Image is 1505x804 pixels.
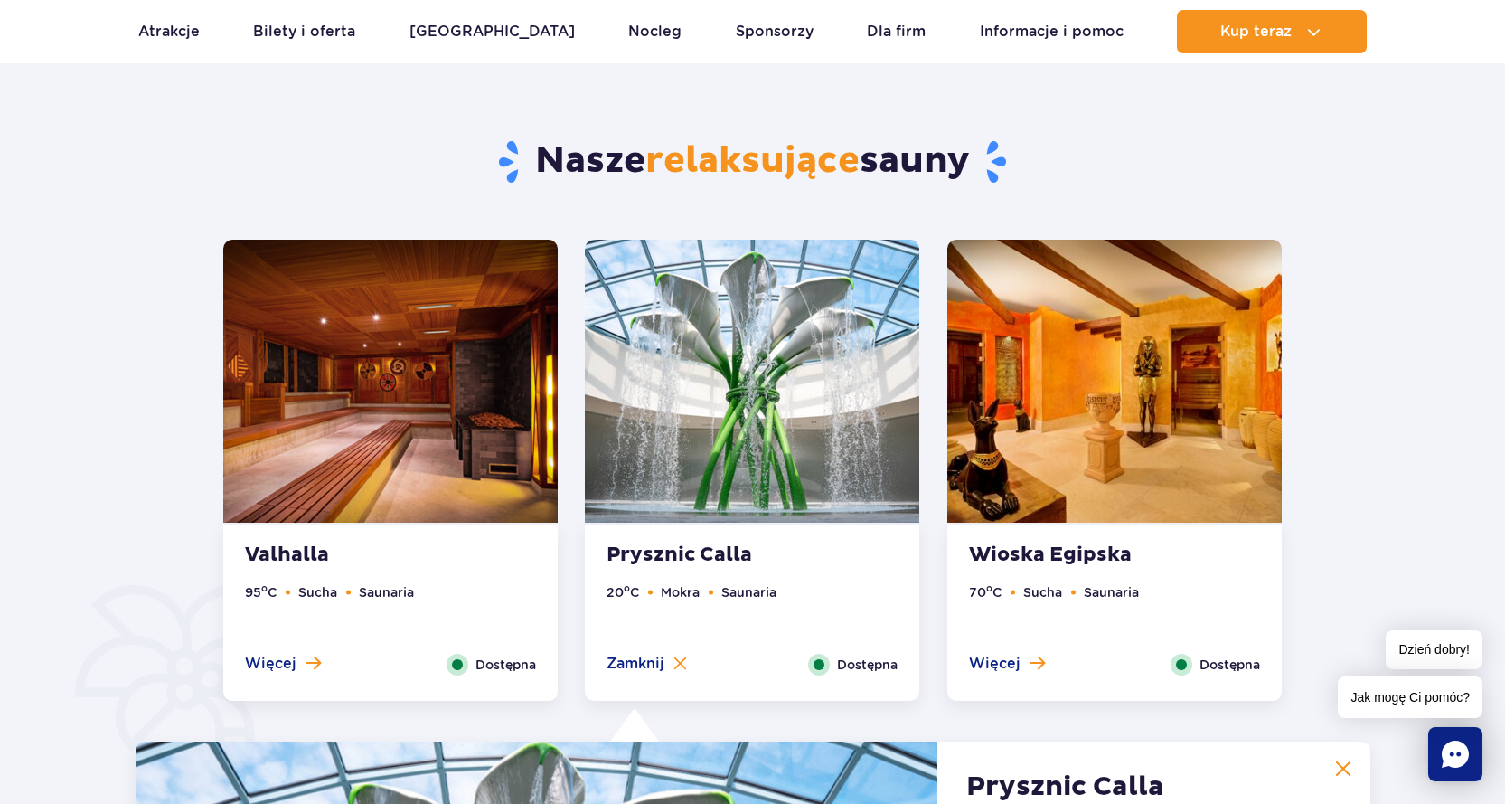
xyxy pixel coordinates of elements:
[223,240,558,523] img: Valhalla
[585,240,919,523] img: Prysznic Calla
[245,543,464,568] strong: Valhalla
[867,10,926,53] a: Dla firm
[261,582,268,594] sup: o
[607,654,664,674] span: Zamknij
[1199,655,1260,675] span: Dostępna
[409,10,575,53] a: [GEOGRAPHIC_DATA]
[986,582,992,594] sup: o
[624,582,630,594] sup: o
[1386,630,1482,669] span: Dzień dobry!
[837,655,898,675] span: Dostępna
[969,654,1021,674] span: Więcej
[628,10,682,53] a: Nocleg
[359,582,414,602] li: Saunaria
[1338,676,1482,718] span: Jak mogę Ci pomóc?
[607,543,825,568] strong: Prysznic Calla
[475,655,536,675] span: Dostępna
[245,654,296,674] span: Więcej
[969,654,1045,674] button: Więcej
[1177,10,1367,53] button: Kup teraz
[721,582,776,602] li: Saunaria
[298,582,337,602] li: Sucha
[223,138,1282,185] h2: Nasze sauny
[980,10,1124,53] a: Informacje i pomoc
[947,240,1282,523] img: Wioska Egipska
[253,10,355,53] a: Bilety i oferta
[245,654,321,674] button: Więcej
[245,582,277,602] li: 95 C
[607,582,639,602] li: 20 C
[1220,24,1292,40] span: Kup teraz
[1023,582,1062,602] li: Sucha
[138,10,200,53] a: Atrakcje
[969,582,1002,602] li: 70 C
[736,10,814,53] a: Sponsorzy
[607,654,687,674] button: Zamknij
[645,138,860,184] span: relaksujące
[1084,582,1139,602] li: Saunaria
[966,771,1164,803] strong: Prysznic Calla
[1428,727,1482,781] div: Chat
[661,582,700,602] li: Mokra
[969,543,1188,568] strong: Wioska Egipska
